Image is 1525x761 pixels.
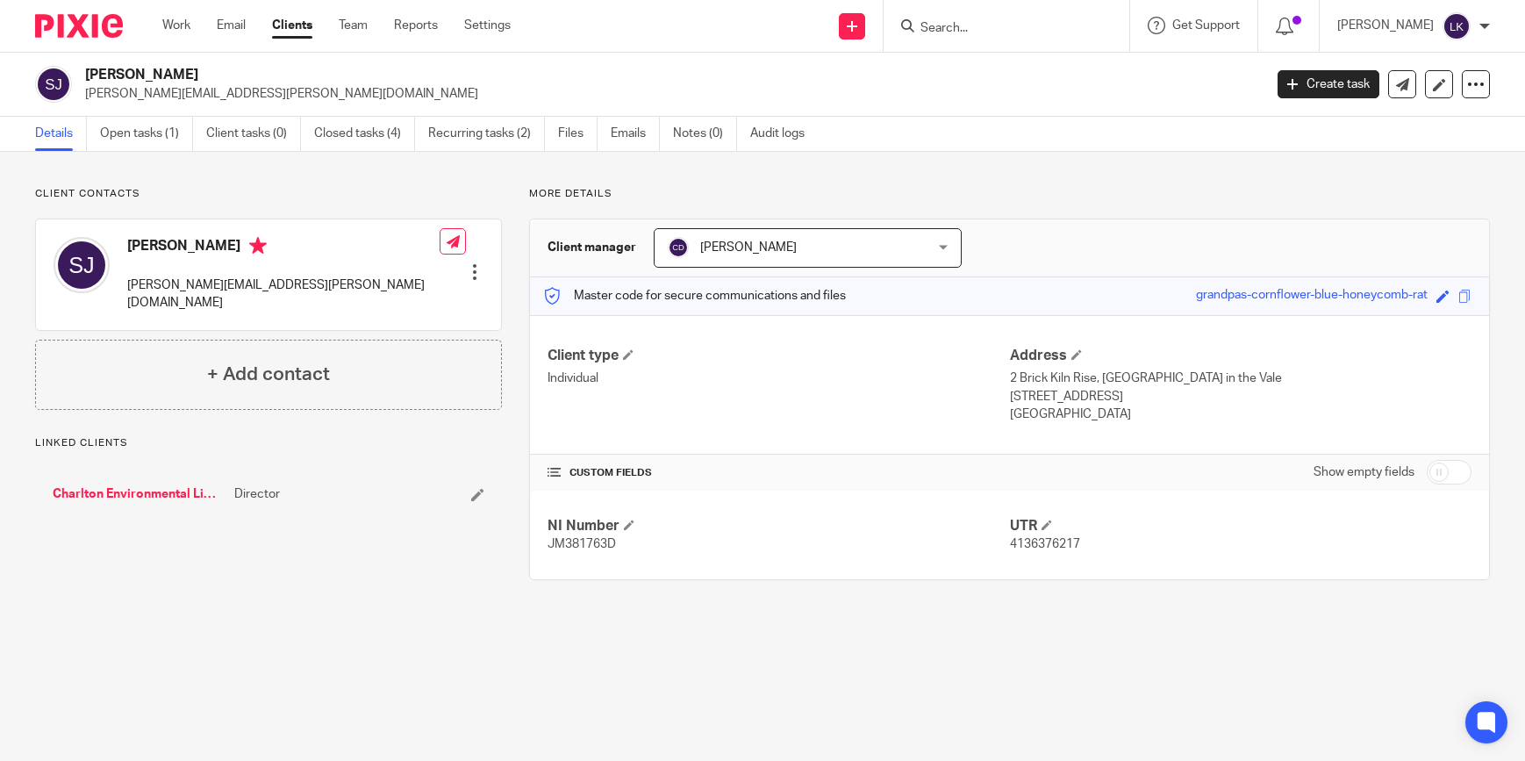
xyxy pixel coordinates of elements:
h4: Address [1010,347,1471,365]
a: Closed tasks (4) [314,117,415,151]
h4: UTR [1010,517,1471,535]
h3: Client manager [548,239,636,256]
h4: + Add contact [207,361,330,388]
label: Show empty fields [1314,463,1414,481]
i: Primary [249,237,267,255]
p: Client contacts [35,187,502,201]
a: Emails [611,117,660,151]
a: Settings [464,17,511,34]
a: Clients [272,17,312,34]
span: Director [234,485,280,503]
input: Search [919,21,1077,37]
p: Master code for secure communications and files [543,287,846,305]
p: Individual [548,370,1009,387]
a: Details [35,117,87,151]
div: grandpas-cornflower-blue-honeycomb-rat [1196,286,1428,306]
h4: Client type [548,347,1009,365]
p: More details [529,187,1490,201]
a: Open tasks (1) [100,117,193,151]
p: [PERSON_NAME][EMAIL_ADDRESS][PERSON_NAME][DOMAIN_NAME] [127,276,440,312]
p: [STREET_ADDRESS] [1010,388,1471,406]
img: Pixie [35,14,123,38]
a: Email [217,17,246,34]
p: [GEOGRAPHIC_DATA] [1010,406,1471,423]
h4: [PERSON_NAME] [127,237,440,259]
a: Work [162,17,190,34]
a: Notes (0) [673,117,737,151]
p: [PERSON_NAME] [1337,17,1434,34]
span: [PERSON_NAME] [700,241,797,254]
span: Get Support [1172,19,1240,32]
a: Client tasks (0) [206,117,301,151]
a: Charlton Environmental Limited [53,485,226,503]
a: Team [339,17,368,34]
h2: [PERSON_NAME] [85,66,1018,84]
img: svg%3E [35,66,72,103]
p: Linked clients [35,436,502,450]
img: svg%3E [668,237,689,258]
img: svg%3E [1443,12,1471,40]
a: Files [558,117,598,151]
h4: NI Number [548,517,1009,535]
h4: CUSTOM FIELDS [548,466,1009,480]
a: Audit logs [750,117,818,151]
a: Reports [394,17,438,34]
img: svg%3E [54,237,110,293]
span: 4136376217 [1010,538,1080,550]
a: Create task [1278,70,1379,98]
span: JM381763D [548,538,616,550]
a: Recurring tasks (2) [428,117,545,151]
p: [PERSON_NAME][EMAIL_ADDRESS][PERSON_NAME][DOMAIN_NAME] [85,85,1251,103]
p: 2 Brick Kiln Rise, [GEOGRAPHIC_DATA] in the Vale [1010,370,1471,387]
